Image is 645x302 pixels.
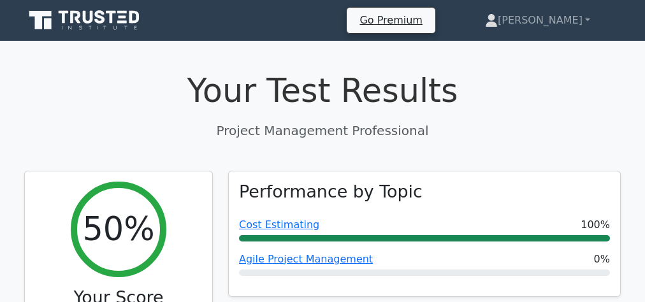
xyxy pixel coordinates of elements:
h1: Your Test Results [24,71,621,110]
a: Go Premium [352,11,430,29]
h3: Performance by Topic [239,182,423,202]
span: 0% [594,252,610,267]
a: Cost Estimating [239,219,319,231]
span: 100% [581,217,610,233]
a: Agile Project Management [239,253,373,265]
a: [PERSON_NAME] [454,8,621,33]
h2: 50% [82,210,154,248]
p: Project Management Professional [24,121,621,140]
